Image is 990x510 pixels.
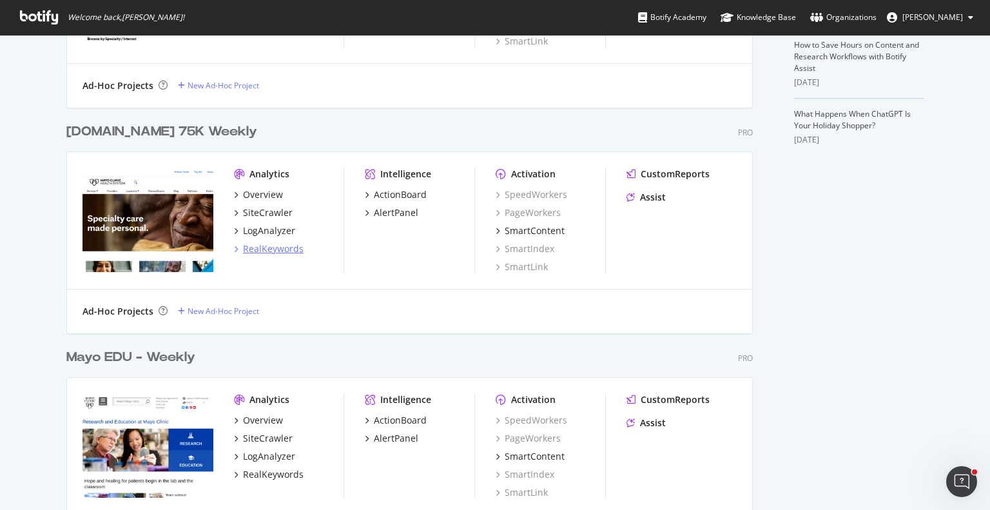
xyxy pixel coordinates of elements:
div: LogAnalyzer [243,224,295,237]
a: SmartIndex [496,242,554,255]
div: Pro [738,127,753,138]
div: CustomReports [641,168,710,181]
a: AlertPanel [365,432,418,445]
a: SpeedWorkers [496,188,567,201]
div: Organizations [810,11,877,24]
div: SiteCrawler [243,206,293,219]
div: [DOMAIN_NAME] 75K Weekly [66,123,257,141]
div: Overview [243,188,283,201]
div: Assist [640,417,666,429]
a: CustomReports [626,168,710,181]
a: SmartIndex [496,468,554,481]
a: RealKeywords [234,468,304,481]
div: SiteCrawler [243,432,293,445]
div: SmartContent [505,224,565,237]
a: SpeedWorkers [496,414,567,427]
div: Mayo EDU - Weekly [66,348,195,367]
div: RealKeywords [243,468,304,481]
div: ActionBoard [374,414,427,427]
a: RealKeywords [234,242,304,255]
div: LogAnalyzer [243,450,295,463]
a: SiteCrawler [234,206,293,219]
a: LogAnalyzer [234,224,295,237]
a: LogAnalyzer [234,450,295,463]
a: Assist [626,191,666,204]
a: New Ad-Hoc Project [178,80,259,91]
div: Knowledge Base [721,11,796,24]
div: New Ad-Hoc Project [188,80,259,91]
div: [DATE] [794,134,924,146]
div: AlertPanel [374,432,418,445]
button: [PERSON_NAME] [877,7,984,28]
div: Ad-Hoc Projects [82,305,153,318]
div: Activation [511,168,556,181]
a: New Ad-Hoc Project [178,306,259,317]
a: SiteCrawler [234,432,293,445]
a: Assist [626,417,666,429]
div: Assist [640,191,666,204]
a: CustomReports [626,393,710,406]
span: Will Peters [902,12,963,23]
a: ActionBoard [365,188,427,201]
a: PageWorkers [496,206,561,219]
a: SmartContent [496,224,565,237]
div: AlertPanel [374,206,418,219]
a: Overview [234,414,283,427]
a: ActionBoard [365,414,427,427]
div: CustomReports [641,393,710,406]
div: Ad-Hoc Projects [82,79,153,92]
div: Intelligence [380,393,431,406]
div: Botify Academy [638,11,706,24]
div: [DATE] [794,77,924,88]
img: mayoclinichealthsystem.org [82,168,213,272]
img: mayo.edu [82,393,213,498]
div: RealKeywords [243,242,304,255]
a: SmartLink [496,35,548,48]
a: PageWorkers [496,432,561,445]
div: Analytics [249,393,289,406]
div: SmartContent [505,450,565,463]
div: Overview [243,414,283,427]
div: New Ad-Hoc Project [188,306,259,317]
div: ActionBoard [374,188,427,201]
div: Activation [511,393,556,406]
a: How to Save Hours on Content and Research Workflows with Botify Assist [794,39,919,74]
a: SmartContent [496,450,565,463]
span: Welcome back, [PERSON_NAME] ! [68,12,184,23]
a: SmartLink [496,260,548,273]
div: Intelligence [380,168,431,181]
div: Pro [738,353,753,364]
div: Analytics [249,168,289,181]
iframe: Intercom live chat [946,466,977,497]
a: Overview [234,188,283,201]
a: Mayo EDU - Weekly [66,348,200,367]
a: What Happens When ChatGPT Is Your Holiday Shopper? [794,108,911,131]
a: [DOMAIN_NAME] 75K Weekly [66,123,262,141]
a: SmartLink [496,486,548,499]
a: AlertPanel [365,206,418,219]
